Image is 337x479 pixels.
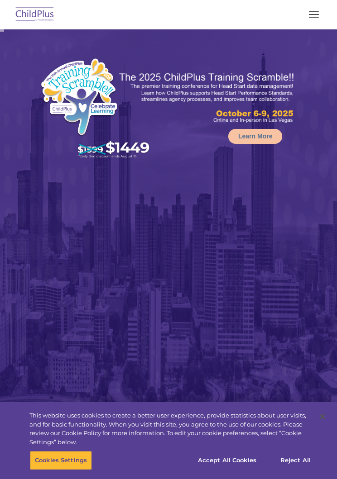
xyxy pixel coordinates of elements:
a: Learn More [228,129,282,144]
span: Last name [145,52,173,59]
button: Close [313,407,332,427]
div: This website uses cookies to create a better user experience, provide statistics about user visit... [29,411,313,446]
img: ChildPlus by Procare Solutions [14,4,56,25]
span: Phone number [145,90,183,96]
button: Accept All Cookies [193,451,261,470]
button: Reject All [267,451,324,470]
button: Cookies Settings [30,451,92,470]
